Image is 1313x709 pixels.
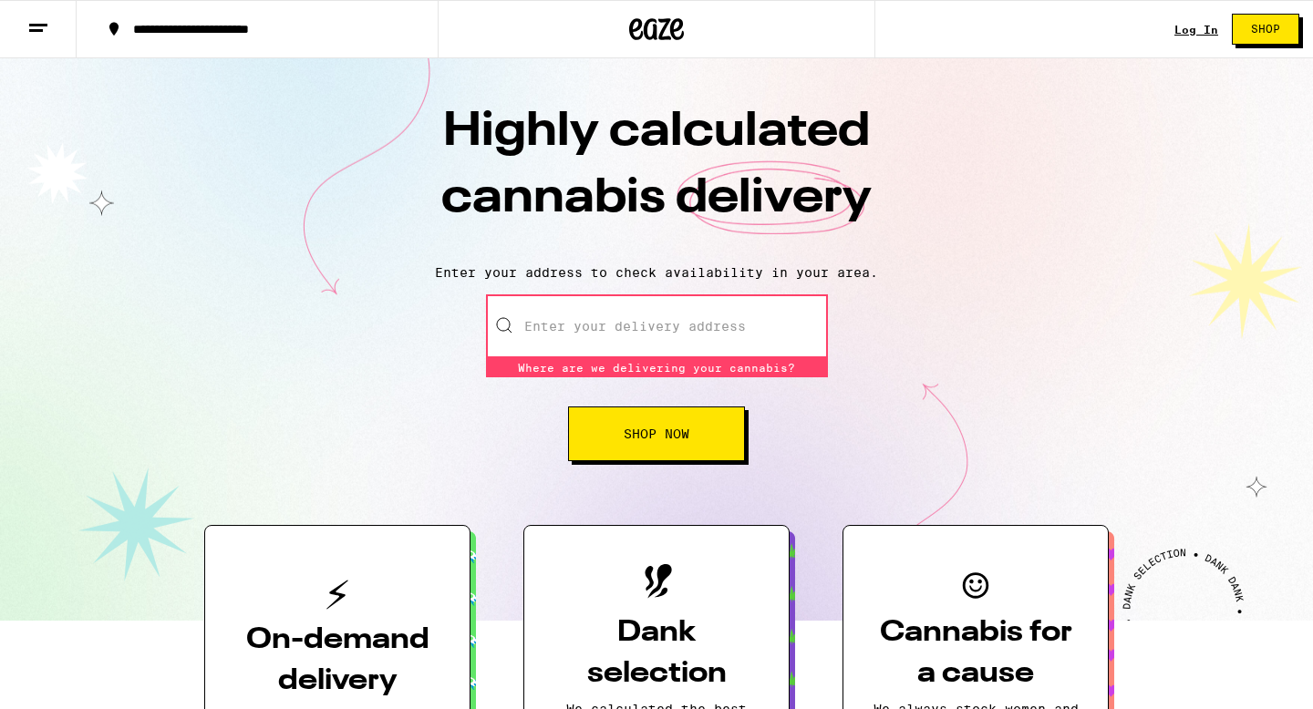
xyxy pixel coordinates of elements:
a: Log In [1174,24,1218,36]
h3: On-demand delivery [234,620,440,702]
span: Shop Now [624,427,689,440]
h3: Cannabis for a cause [873,612,1079,694]
span: Shop [1251,24,1280,35]
h3: Dank selection [553,612,760,694]
a: Shop [1218,14,1313,45]
div: Where are we delivering your cannabis? [486,358,828,377]
p: Enter your address to check availability in your area. [18,265,1295,280]
button: Shop [1232,14,1299,45]
button: Shop Now [568,406,745,461]
h1: Highly calculated cannabis delivery [337,99,976,251]
input: Enter your delivery address [486,294,828,358]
